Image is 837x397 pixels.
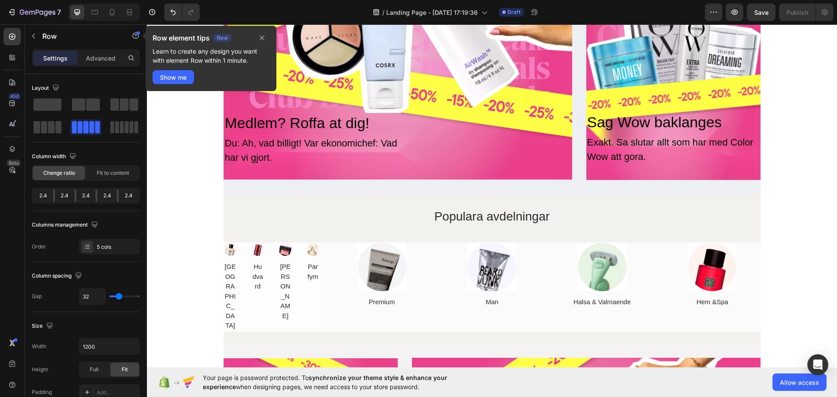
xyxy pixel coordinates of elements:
div: Halsa & Valmaende [426,272,485,284]
span: Landing Page - [DATE] 17:19:36 [386,8,478,17]
div: Width [32,343,46,350]
div: 2.4 [55,190,75,202]
img: Alt image [431,218,480,267]
span: Fit to content [97,169,129,177]
h2: Medlem? Roffa at dig! [77,87,258,111]
div: Premium [211,272,259,284]
img: Alt image [132,218,145,231]
div: Height [32,366,48,373]
div: Exakt. Sa slutar allt som har med Color Wow att gora. [439,110,614,140]
iframe: Design area [147,24,837,367]
img: Alt image [77,218,90,231]
div: Column spacing [32,270,84,282]
div: 2.4 [119,190,138,202]
div: Hudvard [104,237,118,268]
img: Alt image [320,218,369,267]
p: Row [42,31,116,41]
div: Du: Ah, vad billigt! Var ekonomichef: Vad har vi gjort. [77,111,258,141]
div: Size [32,320,55,332]
span: Save [754,9,769,16]
input: Auto [79,288,105,304]
div: 2.4 [34,190,53,202]
div: [GEOGRAPHIC_DATA] [77,237,90,307]
span: Your page is password protected. To when designing pages, we need access to your store password. [203,373,481,391]
img: Alt image [104,218,118,231]
button: Allow access [772,373,827,391]
div: Column width [32,151,78,163]
div: 2.4 [97,190,117,202]
span: Allow access [780,378,819,387]
div: Undo/Redo [164,3,200,21]
p: Advanced [86,54,116,63]
div: Columns management [32,219,100,231]
p: Settings [43,54,68,63]
div: Gap [32,292,42,300]
button: Save [747,3,776,21]
img: Alt image [541,218,590,267]
button: 7 [3,3,65,21]
div: Parfym [159,237,173,258]
span: Draft [507,8,521,16]
div: Open Intercom Messenger [807,354,828,375]
span: Full [90,366,99,373]
div: Man [320,272,369,284]
div: Publish [786,8,808,17]
div: Padding [32,388,52,396]
span: / [382,8,384,17]
div: Beta [7,159,21,166]
div: 5 cols [97,243,138,251]
span: Change ratio [43,169,75,177]
div: Add... [97,389,138,397]
input: Auto [79,339,139,354]
div: 450 [8,93,21,100]
img: Alt image [211,218,259,267]
h2: Populara avdelningar [77,182,614,202]
div: 2.4 [76,190,96,202]
p: 7 [57,7,61,17]
button: Publish [779,3,816,21]
img: Alt image [159,218,173,231]
div: [PERSON_NAME] [132,237,145,297]
div: Layout [32,82,61,94]
div: Hem &Spa [541,272,590,284]
span: Fit [122,366,128,373]
span: synchronize your theme style & enhance your experience [203,374,447,390]
h2: Sag Wow baklanges [439,86,614,110]
div: Order [32,243,46,251]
